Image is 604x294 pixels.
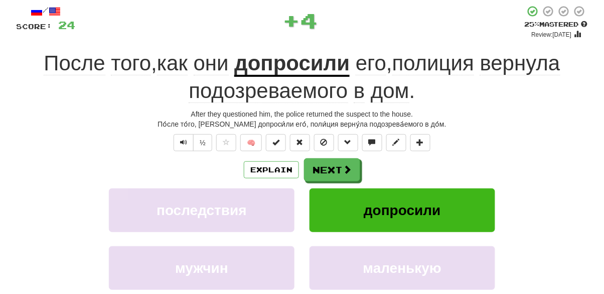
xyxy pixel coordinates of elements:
span: в [354,79,365,103]
span: мужчин [175,260,228,276]
span: полиция [392,51,474,75]
span: они [194,51,229,75]
div: Text-to-speech controls [172,134,212,151]
button: допросили [310,188,495,232]
span: как [157,51,188,75]
button: Favorite sentence (alt+f) [216,134,236,151]
button: Play sentence audio (ctl+space) [174,134,194,151]
button: Next [304,158,360,181]
span: , . [189,51,560,103]
span: + [282,5,300,35]
button: Edit sentence (alt+d) [386,134,406,151]
span: дом [371,79,409,103]
span: 25 % [525,20,540,28]
button: 🧠 [240,134,262,151]
button: маленькую [310,246,495,290]
span: подозреваемого [189,79,348,103]
span: вернула [480,51,560,75]
button: Add to collection (alt+a) [410,134,430,151]
span: того [111,51,151,75]
div: / [16,5,75,18]
button: Reset to 0% Mastered (alt+r) [290,134,310,151]
span: , [44,51,234,75]
span: маленькую [363,260,442,276]
div: After they questioned him, the police returned the suspect to the house. [16,109,588,119]
span: 4 [300,8,318,33]
span: допросили [364,203,440,218]
span: его [356,51,386,75]
span: Score: [16,22,52,31]
button: мужчин [109,246,294,290]
span: 24 [58,19,75,31]
button: ½ [193,134,212,151]
small: Review: [DATE] [532,31,572,38]
button: Explain [244,161,299,178]
span: После [44,51,105,75]
button: Discuss sentence (alt+u) [362,134,382,151]
div: Mastered [525,20,588,29]
span: последствия [157,203,247,218]
button: Ignore sentence (alt+i) [314,134,334,151]
u: допросили [234,51,350,77]
button: последствия [109,188,294,232]
button: Grammar (alt+g) [338,134,358,151]
div: По́сле то́го, [PERSON_NAME] допроси́ли его́, поли́ция верну́ла подозрева́емого в до́м. [16,119,588,129]
button: Set this sentence to 100% Mastered (alt+m) [266,134,286,151]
